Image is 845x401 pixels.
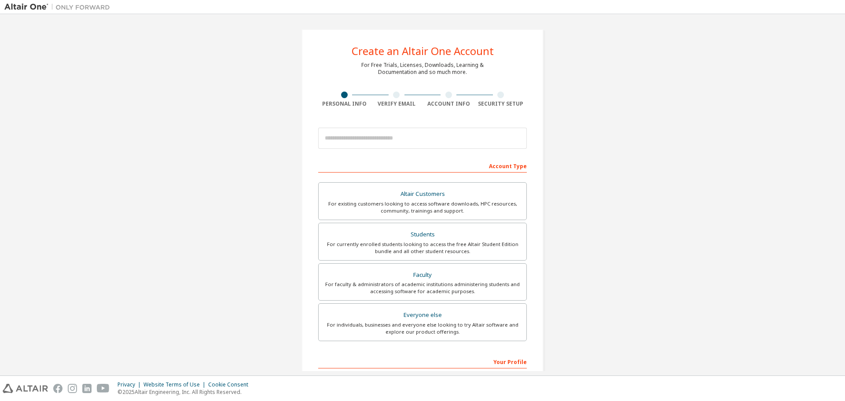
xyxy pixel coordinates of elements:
div: For individuals, businesses and everyone else looking to try Altair software and explore our prod... [324,321,521,335]
div: Altair Customers [324,188,521,200]
p: © 2025 Altair Engineering, Inc. All Rights Reserved. [118,388,253,396]
img: altair_logo.svg [3,384,48,393]
div: Account Type [318,158,527,173]
img: linkedin.svg [82,384,92,393]
div: Website Terms of Use [143,381,208,388]
div: Privacy [118,381,143,388]
div: Account Info [422,100,475,107]
img: instagram.svg [68,384,77,393]
div: Create an Altair One Account [352,46,494,56]
img: facebook.svg [53,384,62,393]
div: Students [324,228,521,241]
div: Security Setup [475,100,527,107]
div: Personal Info [318,100,371,107]
div: For Free Trials, Licenses, Downloads, Learning & Documentation and so much more. [361,62,484,76]
div: For faculty & administrators of academic institutions administering students and accessing softwa... [324,281,521,295]
div: Your Profile [318,354,527,368]
div: Cookie Consent [208,381,253,388]
div: For currently enrolled students looking to access the free Altair Student Edition bundle and all ... [324,241,521,255]
img: youtube.svg [97,384,110,393]
img: Altair One [4,3,114,11]
div: Verify Email [371,100,423,107]
div: Everyone else [324,309,521,321]
div: Faculty [324,269,521,281]
div: For existing customers looking to access software downloads, HPC resources, community, trainings ... [324,200,521,214]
